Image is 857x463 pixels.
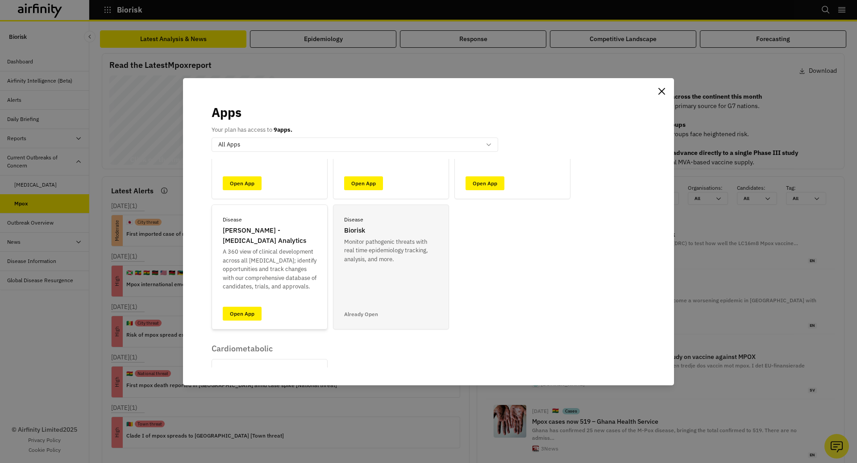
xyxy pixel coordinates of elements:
p: Apps [212,103,241,122]
button: Close [654,84,669,99]
p: [PERSON_NAME] - [MEDICAL_DATA] Analytics [223,225,316,246]
p: Your plan has access to [212,125,292,134]
p: Disease [223,216,242,224]
p: Monitor pathogenic threats with real time epidemiology tracking, analysis, and more. [344,238,438,264]
b: 9 apps. [274,126,292,133]
p: Already Open [344,310,378,318]
a: Open App [223,307,262,321]
a: Open App [344,176,383,190]
p: Disease [344,216,363,224]
p: Cardiometabolic [212,344,328,354]
p: A 360 view of clinical development across all [MEDICAL_DATA]; identify opportunities and track ch... [223,247,316,291]
a: Open App [466,176,504,190]
a: Open App [223,176,262,190]
p: Biorisk [344,225,365,236]
p: All Apps [218,140,240,149]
